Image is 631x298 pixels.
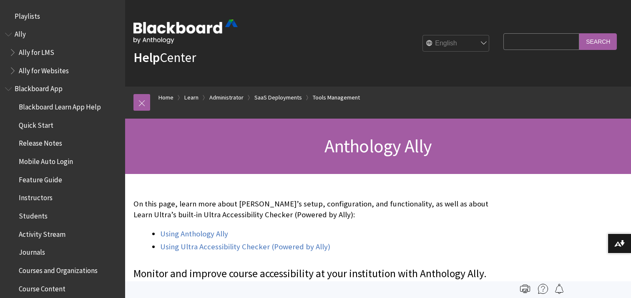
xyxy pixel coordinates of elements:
span: Instructors [19,191,53,202]
nav: Book outline for Playlists [5,9,120,23]
strong: Help [133,49,160,66]
span: Feature Guide [19,173,62,184]
span: Quick Start [19,118,53,129]
span: Blackboard Learn App Help [19,100,101,111]
a: Learn [184,92,199,103]
span: Ally [15,27,26,39]
span: Courses and Organizations [19,263,98,275]
a: HelpCenter [133,49,196,66]
a: Tools Management [313,92,360,103]
p: Monitor and improve course accessibility at your institution with Anthology Ally. [133,266,499,281]
span: Mobile Auto Login [19,154,73,166]
select: Site Language Selector [423,35,490,52]
img: Follow this page [554,284,564,294]
span: Ally for LMS [19,45,54,57]
img: Print [520,284,530,294]
a: Administrator [209,92,244,103]
span: Blackboard App [15,82,63,93]
span: Students [19,209,48,220]
a: Home [158,92,173,103]
nav: Book outline for Anthology Ally Help [5,27,120,78]
span: Anthology Ally [324,134,432,157]
a: Using Anthology Ally [160,229,228,239]
img: More help [538,284,548,294]
img: Blackboard by Anthology [133,20,238,44]
span: Course Content [19,282,65,293]
a: Using Ultra Accessibility Checker (Powered by Ally) [160,242,330,252]
span: Ally for Websites [19,64,69,75]
a: SaaS Deployments [254,92,302,103]
span: Release Notes [19,137,62,148]
input: Search [579,33,617,50]
span: Journals [19,246,45,257]
p: On this page, learn more about [PERSON_NAME]’s setup, configuration, and functionality, as well a... [133,199,499,220]
span: Activity Stream [19,227,65,238]
span: Playlists [15,9,40,20]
